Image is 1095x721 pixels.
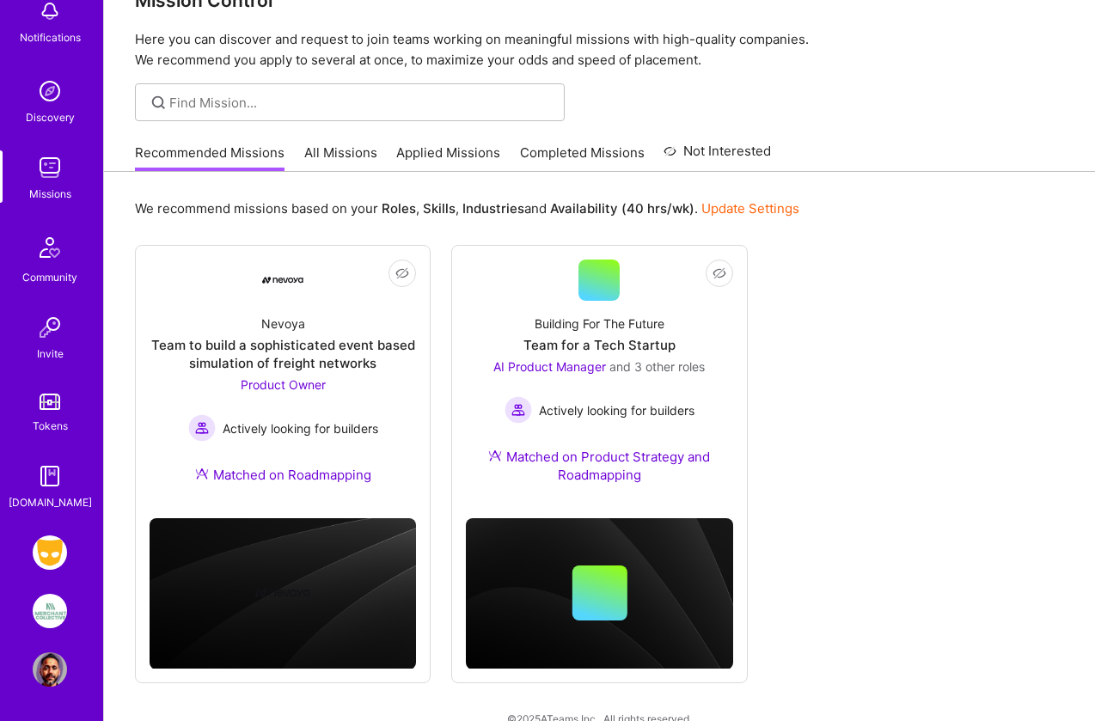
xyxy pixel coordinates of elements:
i: icon EyeClosed [395,266,409,280]
div: Matched on Roadmapping [195,466,371,484]
img: Actively looking for builders [505,396,532,424]
span: Actively looking for builders [223,419,378,437]
i: icon EyeClosed [713,266,726,280]
img: Ateam Purple Icon [195,467,209,480]
b: Skills [423,200,456,217]
a: Applied Missions [396,144,500,172]
span: and 3 other roles [609,359,705,374]
img: Grindr: Product & Marketing [33,535,67,570]
div: Discovery [26,108,75,126]
div: Nevoya [261,315,305,333]
img: cover [466,518,732,669]
img: Actively looking for builders [188,414,216,442]
a: All Missions [304,144,377,172]
img: Community [29,227,70,268]
div: Team for a Tech Startup [523,336,676,354]
i: icon SearchGrey [149,93,168,113]
img: We Are The Merchants: Founding Product Manager, Merchant Collective [33,594,67,628]
span: AI Product Manager [493,359,606,374]
img: cover [150,518,416,669]
div: Building For The Future [535,315,664,333]
img: Company logo [255,565,310,620]
div: Missions [29,185,71,203]
a: Completed Missions [520,144,645,172]
p: We recommend missions based on your , , and . [135,199,799,217]
a: Building For The FutureTeam for a Tech StartupAI Product Manager and 3 other rolesActively lookin... [466,260,732,504]
b: Availability (40 hrs/wk) [550,200,694,217]
img: Invite [33,310,67,345]
img: Company Logo [262,277,303,284]
img: guide book [33,459,67,493]
p: Here you can discover and request to join teams working on meaningful missions with high-quality ... [135,29,1064,70]
div: [DOMAIN_NAME] [9,493,92,511]
a: Grindr: Product & Marketing [28,535,71,570]
img: discovery [33,74,67,108]
span: Product Owner [241,377,326,392]
img: User Avatar [33,652,67,687]
a: Company LogoNevoyaTeam to build a sophisticated event based simulation of freight networksProduct... [150,260,416,504]
img: tokens [40,394,60,410]
div: Community [22,268,77,286]
div: Team to build a sophisticated event based simulation of freight networks [150,336,416,372]
div: Notifications [20,28,81,46]
a: Update Settings [701,200,799,217]
b: Roles [382,200,416,217]
a: Recommended Missions [135,144,284,172]
img: Ateam Purple Icon [488,449,502,462]
div: Invite [37,345,64,363]
a: User Avatar [28,652,71,687]
a: We Are The Merchants: Founding Product Manager, Merchant Collective [28,594,71,628]
b: Industries [462,200,524,217]
div: Matched on Product Strategy and Roadmapping [466,448,732,484]
span: Actively looking for builders [539,401,694,419]
img: teamwork [33,150,67,185]
a: Not Interested [664,141,771,172]
input: Find Mission... [169,94,552,112]
div: Tokens [33,417,68,435]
